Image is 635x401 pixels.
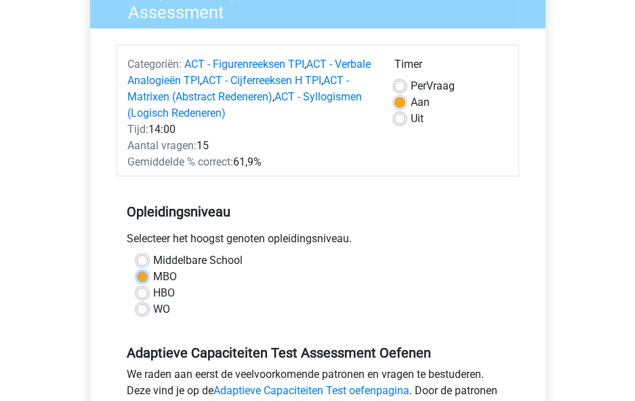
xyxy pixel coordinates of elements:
[153,252,243,269] label: Middelbare School
[411,78,455,94] label: Vraag
[117,56,385,121] div: , , , ,
[127,345,509,361] h5: Adaptieve Capaciteiten Test Assessment Oefenen
[127,139,197,152] span: Aantal vragen:
[117,138,385,154] div: 15
[127,74,349,103] a: ACT - Matrixen (Abstract Redeneren)
[127,90,362,119] a: ACT - Syllogismen (Logisch Redeneren)
[127,58,371,87] a: ACT - Verbale Analogieën TPI
[153,301,170,318] label: WO
[411,111,424,127] label: Uit
[184,58,304,71] a: ACT - Figurenreeksen TPI
[127,198,509,225] h5: Opleidingsniveau
[153,269,177,285] label: MBO
[411,79,426,92] span: Per
[202,74,321,87] a: ACT - Cijferreeksen H TPI
[394,56,508,78] div: Timer
[127,58,182,71] span: Categoriën:
[411,94,430,111] label: Aan
[117,154,385,170] div: 61,9%
[127,123,148,136] span: Tijd:
[117,121,385,138] div: 14:00
[127,155,233,168] span: Gemiddelde % correct:
[153,285,175,301] label: HBO
[117,231,519,252] div: Selecteer het hoogst genoten opleidingsniveau.
[213,384,409,397] a: Adaptieve Capaciteiten Test oefenpagina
